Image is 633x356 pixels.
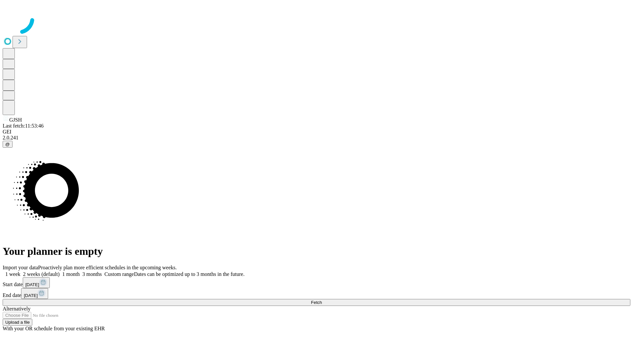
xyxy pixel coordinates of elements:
[3,245,630,257] h1: Your planner is empty
[5,142,10,147] span: @
[3,123,44,129] span: Last fetch: 11:53:46
[311,300,322,305] span: Fetch
[3,299,630,306] button: Fetch
[9,117,22,123] span: GJSH
[25,282,39,287] span: [DATE]
[3,265,38,270] span: Import your data
[3,326,105,331] span: With your OR schedule from your existing EHR
[62,271,80,277] span: 1 month
[21,288,48,299] button: [DATE]
[3,319,32,326] button: Upload a file
[3,306,30,311] span: Alternatively
[3,288,630,299] div: End date
[23,271,60,277] span: 2 weeks (default)
[23,277,50,288] button: [DATE]
[3,129,630,135] div: GEI
[5,271,20,277] span: 1 week
[3,277,630,288] div: Start date
[105,271,134,277] span: Custom range
[3,135,630,141] div: 2.0.241
[3,141,13,148] button: @
[24,293,38,298] span: [DATE]
[38,265,177,270] span: Proactively plan more efficient schedules in the upcoming weeks.
[134,271,244,277] span: Dates can be optimized up to 3 months in the future.
[82,271,102,277] span: 3 months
